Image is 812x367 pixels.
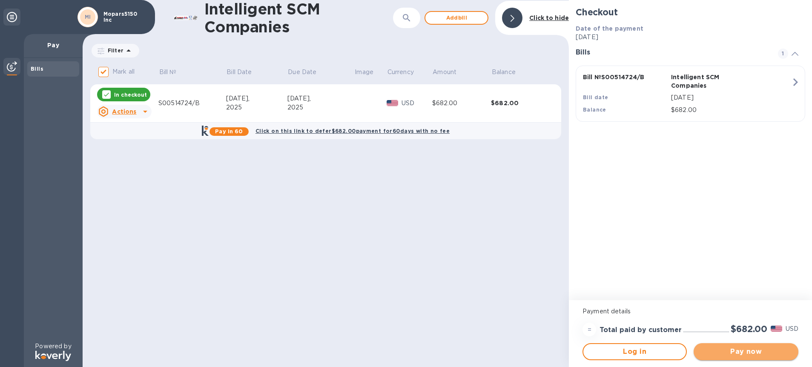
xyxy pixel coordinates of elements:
[227,68,252,77] p: Bill Date
[355,68,373,77] p: Image
[432,99,491,108] div: $682.00
[491,99,550,107] div: $682.00
[255,128,450,134] b: Click on this link to defer $682.00 payment for 60 days with no fee
[35,351,71,361] img: Logo
[159,68,188,77] span: Bill №
[287,103,354,112] div: 2025
[433,68,456,77] p: Amount
[112,67,135,76] p: Mark all
[582,343,687,360] button: Log in
[700,347,791,357] span: Pay now
[287,94,354,103] div: [DATE],
[31,66,43,72] b: Bills
[583,94,608,100] b: Bill date
[576,7,805,17] h2: Checkout
[85,14,91,20] b: MI
[492,68,516,77] p: Balance
[35,342,71,351] p: Powered by
[432,13,481,23] span: Add bill
[671,73,756,90] p: Intelligent SCM Companies
[112,108,136,115] u: Actions
[215,128,243,135] b: Pay in 60
[671,93,791,102] p: [DATE]
[771,326,782,332] img: USD
[582,307,798,316] p: Payment details
[590,347,679,357] span: Log in
[402,99,432,108] p: USD
[226,94,287,103] div: [DATE],
[671,106,791,115] p: $682.00
[778,49,788,59] span: 1
[582,323,596,336] div: =
[731,324,767,334] h2: $682.00
[425,11,488,25] button: Addbill
[288,68,316,77] p: Due Date
[387,68,414,77] p: Currency
[227,68,263,77] span: Bill Date
[433,68,468,77] span: Amount
[576,66,805,122] button: Bill №S00514724/BIntelligent SCM CompaniesBill date[DATE]Balance$682.00
[103,11,146,23] p: Mopars5150 Inc
[159,68,177,77] p: Bill №
[786,324,798,333] p: USD
[492,68,527,77] span: Balance
[583,106,606,113] b: Balance
[226,103,287,112] div: 2025
[158,99,226,108] div: S00514724/B
[576,25,643,32] b: Date of the payment
[576,49,768,57] h3: Bills
[694,343,798,360] button: Pay now
[104,47,123,54] p: Filter
[31,41,76,49] p: Pay
[600,326,682,334] h3: Total paid by customer
[529,14,569,21] b: Click to hide
[387,100,398,106] img: USD
[288,68,327,77] span: Due Date
[576,33,805,42] p: [DATE]
[583,73,668,81] p: Bill № S00514724/B
[114,91,147,98] p: In checkout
